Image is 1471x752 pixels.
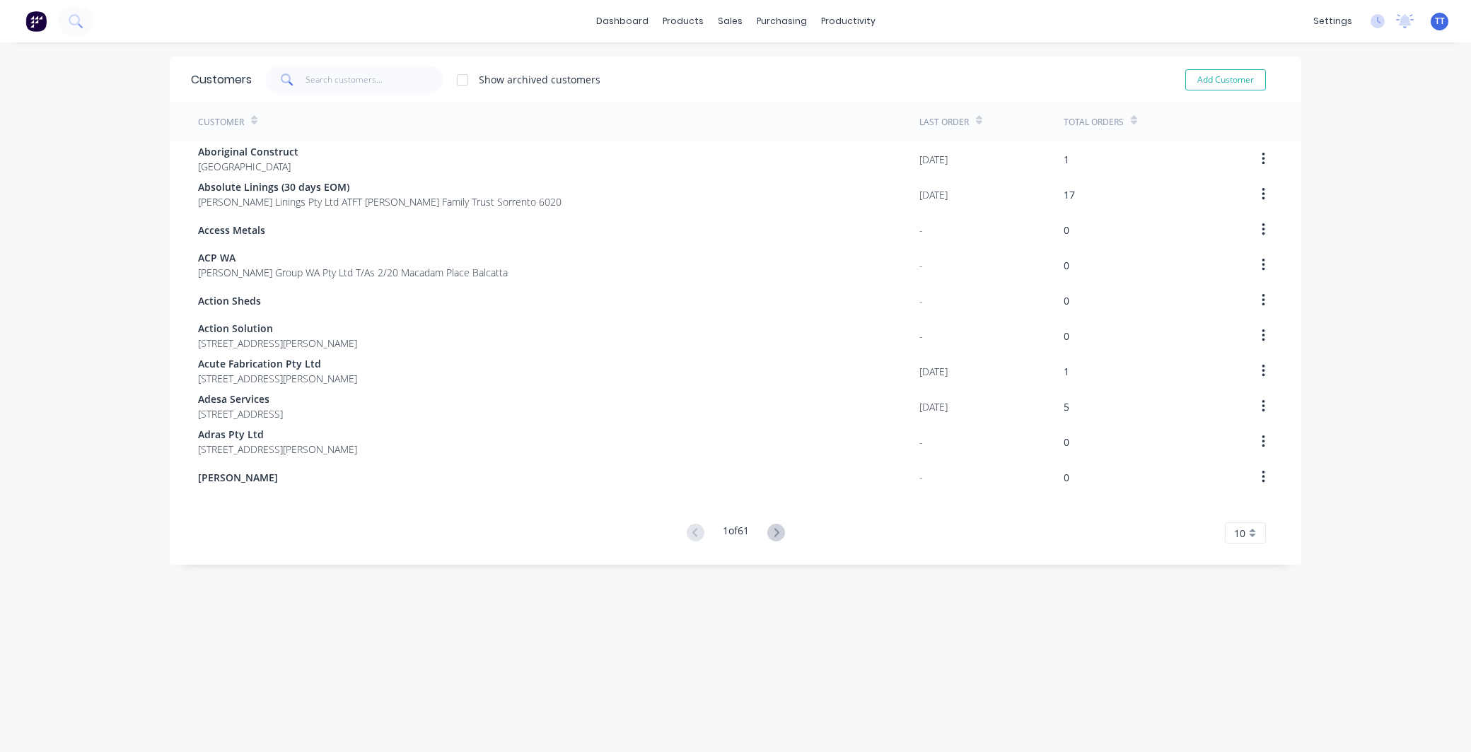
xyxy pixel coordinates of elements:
div: purchasing [750,11,814,32]
div: 0 [1064,470,1069,485]
span: TT [1435,15,1445,28]
span: ACP WA [198,250,508,265]
div: 1 [1064,152,1069,167]
div: 0 [1064,329,1069,343]
div: - [919,470,923,485]
div: [DATE] [919,152,948,167]
div: Customers [191,71,252,88]
span: Aboriginal Construct [198,144,298,159]
span: 10 [1234,526,1245,541]
span: [PERSON_NAME] Group WA Pty Ltd T/As 2/20 Macadam Place Balcatta [198,265,508,280]
div: - [919,435,923,450]
div: sales [711,11,750,32]
span: [PERSON_NAME] [198,470,278,485]
div: 1 of 61 [723,523,749,544]
div: Show archived customers [479,72,600,87]
div: [DATE] [919,399,948,414]
div: productivity [814,11,883,32]
span: Adras Pty Ltd [198,427,357,442]
a: dashboard [589,11,656,32]
input: Search customers... [306,66,443,94]
span: [STREET_ADDRESS] [198,406,283,421]
span: Absolute Linings (30 days EOM) [198,180,562,194]
div: 0 [1064,293,1069,308]
div: Customer [198,116,244,129]
div: - [919,293,923,308]
span: [STREET_ADDRESS][PERSON_NAME] [198,371,357,386]
span: Action Sheds [198,293,261,308]
div: Last Order [919,116,969,129]
div: 5 [1064,399,1069,414]
button: Add Customer [1185,69,1266,90]
div: settings [1306,11,1359,32]
span: [STREET_ADDRESS][PERSON_NAME] [198,442,357,457]
span: Acute Fabrication Pty Ltd [198,356,357,371]
div: - [919,223,923,237]
div: - [919,329,923,343]
span: Adesa Services [198,392,283,406]
div: [DATE] [919,187,948,202]
span: Action Solution [198,321,357,336]
div: 0 [1064,435,1069,450]
div: 17 [1064,187,1075,202]
div: - [919,258,923,273]
div: products [656,11,711,32]
span: [GEOGRAPHIC_DATA] [198,159,298,174]
div: 1 [1064,364,1069,379]
div: [DATE] [919,364,948,379]
div: 0 [1064,223,1069,237]
div: Total Orders [1064,116,1124,129]
span: [PERSON_NAME] Linings Pty Ltd ATFT [PERSON_NAME] Family Trust Sorrento 6020 [198,194,562,209]
span: Access Metals [198,223,265,237]
span: [STREET_ADDRESS][PERSON_NAME] [198,336,357,351]
img: Factory [25,11,47,32]
div: 0 [1064,258,1069,273]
